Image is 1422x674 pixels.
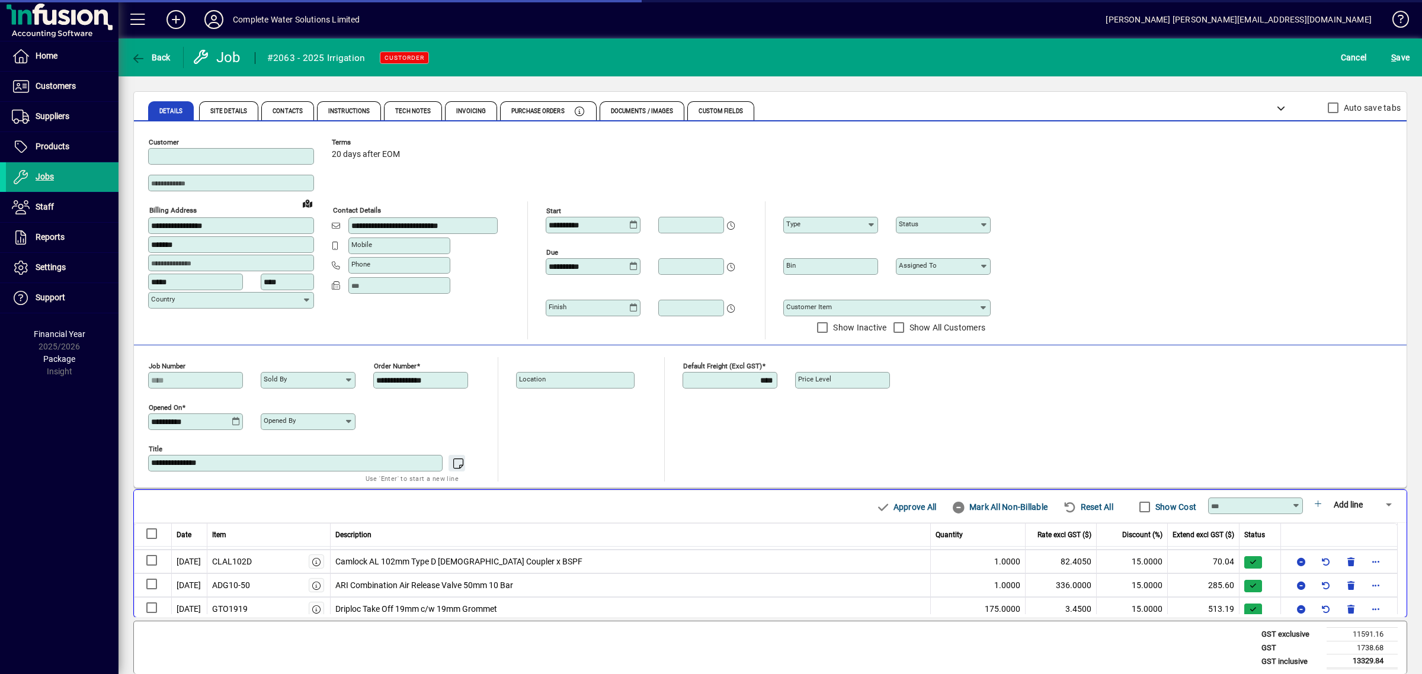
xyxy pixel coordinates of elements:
[6,223,118,252] a: Reports
[1338,47,1370,68] button: Cancel
[1168,573,1240,597] td: 285.60
[151,295,175,303] mat-label: Country
[264,416,296,425] mat-label: Opened by
[385,54,424,62] span: CUSTORDER
[952,498,1048,516] span: Mark All Non-Billable
[546,248,558,256] mat-label: Due
[549,303,566,311] mat-label: Finish
[43,354,75,364] span: Package
[1058,496,1118,518] button: Reset All
[212,603,248,615] div: GTO1919
[1391,53,1396,62] span: S
[36,111,69,121] span: Suppliers
[1153,501,1196,513] label: Show Cost
[267,49,366,68] div: #2063 - 2025 Irrigation
[331,550,931,573] td: Camlock AL 102mm Type D [DEMOGRAPHIC_DATA] Coupler x BSPF
[831,322,886,333] label: Show Inactive
[611,108,674,114] span: Documents / Images
[351,240,372,249] mat-label: Mobile
[1026,597,1097,621] td: 3.4500
[172,550,207,573] td: [DATE]
[36,142,69,151] span: Products
[366,471,459,485] mat-hint: Use 'Enter' to start a new line
[6,41,118,71] a: Home
[871,496,941,518] button: Approve All
[786,220,800,228] mat-label: Type
[1097,573,1168,597] td: 15.0000
[994,556,1020,568] span: 1.0000
[210,108,247,114] span: Site Details
[195,9,233,30] button: Profile
[1388,47,1413,68] button: Save
[36,81,76,91] span: Customers
[936,529,963,540] span: Quantity
[193,48,243,67] div: Job
[332,139,403,146] span: Terms
[131,53,171,62] span: Back
[157,9,195,30] button: Add
[1168,550,1240,573] td: 70.04
[1106,10,1372,29] div: [PERSON_NAME] [PERSON_NAME][EMAIL_ADDRESS][DOMAIN_NAME]
[1026,550,1097,573] td: 82.4050
[1366,599,1385,618] button: More options
[212,579,250,592] div: ADG10-50
[6,192,118,222] a: Staff
[1327,628,1398,641] td: 11591.16
[149,362,185,370] mat-label: Job number
[6,283,118,313] a: Support
[149,445,162,453] mat-label: Title
[264,375,287,383] mat-label: Sold by
[36,202,54,211] span: Staff
[34,329,85,339] span: Financial Year
[1097,550,1168,573] td: 15.0000
[212,556,252,568] div: CLAL102D
[328,108,370,114] span: Instructions
[683,362,762,370] mat-label: Default Freight (excl GST)
[1334,500,1363,509] span: Add line
[335,529,371,540] span: Description
[6,72,118,101] a: Customers
[6,132,118,162] a: Products
[1097,597,1168,621] td: 15.0000
[511,108,565,114] span: Purchase Orders
[1366,576,1385,595] button: More options
[233,10,360,29] div: Complete Water Solutions Limited
[36,293,65,302] span: Support
[36,232,65,242] span: Reports
[36,172,54,181] span: Jobs
[128,47,174,68] button: Back
[172,597,207,621] td: [DATE]
[6,253,118,283] a: Settings
[519,375,546,383] mat-label: Location
[1168,597,1240,621] td: 513.19
[1327,654,1398,669] td: 13329.84
[6,102,118,131] a: Suppliers
[331,597,931,621] td: Driploc Take Off 19mm c/w 19mm Grommet
[985,603,1020,615] span: 175.0000
[907,322,986,333] label: Show All Customers
[172,573,207,597] td: [DATE]
[1026,573,1097,597] td: 336.0000
[798,375,831,383] mat-label: Price Level
[395,108,431,114] span: Tech Notes
[149,138,179,146] mat-label: Customer
[159,108,182,114] span: Details
[1391,48,1410,67] span: ave
[36,51,57,60] span: Home
[546,207,561,215] mat-label: Start
[36,262,66,272] span: Settings
[149,403,182,412] mat-label: Opened On
[1256,628,1327,641] td: GST exclusive
[947,496,1052,518] button: Mark All Non-Billable
[1383,2,1407,41] a: Knowledge Base
[1327,641,1398,654] td: 1738.68
[786,303,832,311] mat-label: Customer Item
[332,150,400,159] span: 20 days after EOM
[1256,654,1327,669] td: GST inclusive
[786,261,796,269] mat-label: Bin
[1256,641,1327,654] td: GST
[899,220,918,228] mat-label: Status
[876,498,936,516] span: Approve All
[118,47,184,68] app-page-header-button: Back
[374,362,417,370] mat-label: Order number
